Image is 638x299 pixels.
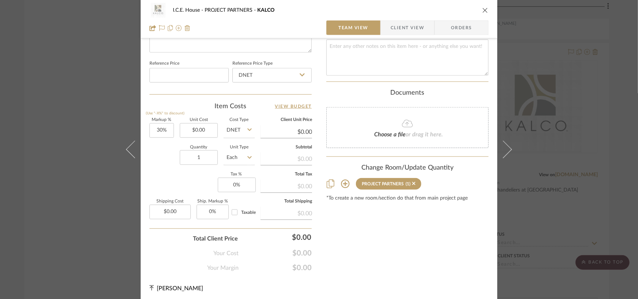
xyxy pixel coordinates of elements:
[149,200,191,203] label: Shipping Cost
[218,173,255,176] label: Tax %
[257,8,274,13] span: KALCO
[338,20,368,35] span: Team View
[391,20,424,35] span: Client View
[149,62,179,65] label: Reference Price
[185,25,190,31] img: Remove from project
[224,118,255,122] label: Cost Type
[261,145,312,149] label: Subtotal
[261,152,312,165] div: $0.00
[207,264,239,272] span: Your Margin
[232,62,273,65] label: Reference Price Type
[149,102,312,111] div: Item Costs
[261,118,312,122] label: Client Unit Price
[180,145,218,149] label: Quantity
[326,89,489,97] div: Documents
[180,118,218,122] label: Unit Cost
[197,200,229,203] label: Ship. Markup %
[213,249,239,258] span: Your Cost
[261,179,312,192] div: $0.00
[241,210,256,215] span: Taxable
[406,132,443,137] span: or drag it here.
[362,181,404,186] div: PROJECT PARTNERS
[149,118,174,122] label: Markup %
[149,3,167,18] img: 50349ca5-a487-43b1-8a42-bb8b25446dda_48x40.jpg
[261,200,312,203] label: Total Shipping
[261,173,312,176] label: Total Tax
[239,249,312,258] span: $0.00
[173,8,205,13] span: I.C.E. House
[261,206,312,219] div: $0.00
[205,8,257,13] span: PROJECT PARTNERS
[224,145,255,149] label: Unit Type
[406,181,410,186] div: (1)
[242,230,315,245] div: $0.00
[326,164,489,172] div: Change Room/Update Quantity
[239,264,312,272] span: $0.00
[326,196,489,201] div: *To create a new room/section do that from main project page
[275,102,312,111] a: View Budget
[443,20,480,35] span: Orders
[157,285,203,291] span: [PERSON_NAME]
[482,7,489,14] button: close
[193,234,238,243] span: Total Client Price
[374,132,406,137] span: Choose a file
